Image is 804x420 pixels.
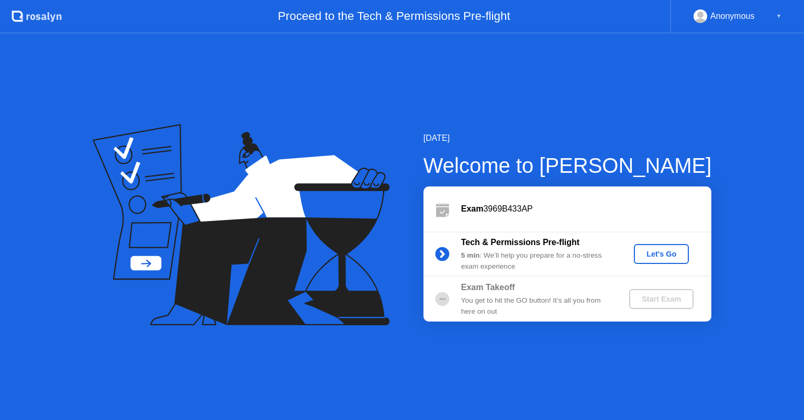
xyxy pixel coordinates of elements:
[710,9,755,23] div: Anonymous
[629,289,694,309] button: Start Exam
[461,251,480,259] b: 5 min
[423,132,712,145] div: [DATE]
[776,9,781,23] div: ▼
[461,250,612,272] div: : We’ll help you prepare for a no-stress exam experience
[461,204,484,213] b: Exam
[634,244,689,264] button: Let's Go
[461,238,579,247] b: Tech & Permissions Pre-flight
[633,295,689,303] div: Start Exam
[423,150,712,181] div: Welcome to [PERSON_NAME]
[461,295,612,317] div: You get to hit the GO button! It’s all you from here on out
[461,283,515,292] b: Exam Takeoff
[461,203,711,215] div: 3969B433AP
[638,250,685,258] div: Let's Go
